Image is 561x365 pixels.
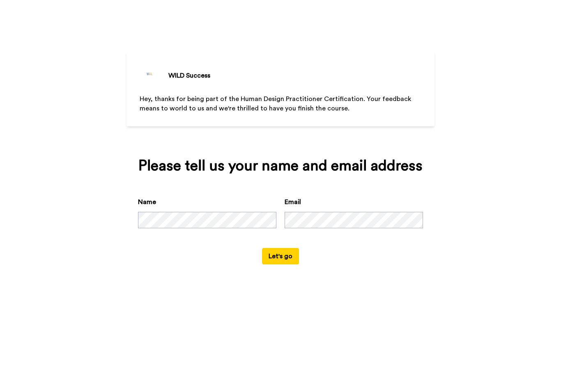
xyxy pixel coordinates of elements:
[140,96,413,112] span: Hey, thanks for being part of the Human Design Practitioner Certification. Your feedback means to...
[138,158,423,174] div: Please tell us your name and email address
[285,197,301,207] label: Email
[168,71,210,80] div: WILD Success
[138,197,156,207] label: Name
[262,248,299,264] button: Let's go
